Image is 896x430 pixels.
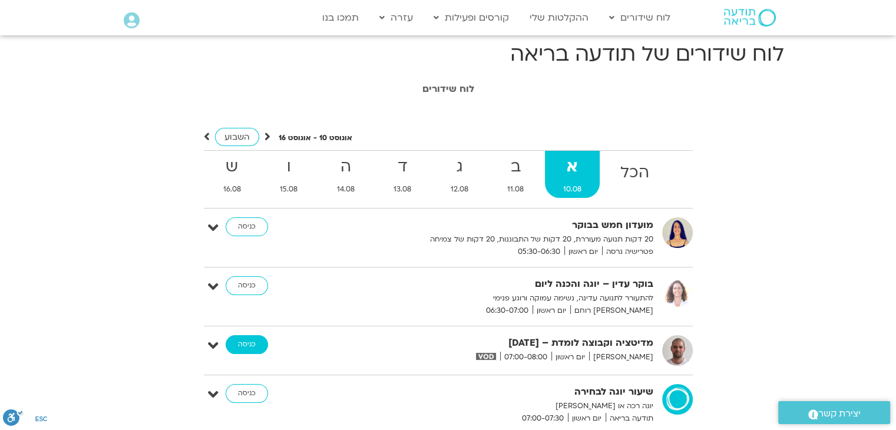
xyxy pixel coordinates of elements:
[279,132,352,144] p: אוגוסט 10 - אוגוסט 16
[545,154,600,180] strong: א
[262,183,316,196] span: 15.08
[365,217,653,233] strong: מועדון חמש בבוקר
[319,151,373,198] a: ה14.08
[570,305,653,317] span: [PERSON_NAME] רוחם
[205,154,260,180] strong: ש
[262,151,316,198] a: ו15.08
[226,335,268,354] a: כניסה
[489,183,543,196] span: 11.08
[365,233,653,246] p: 20 דקות תנועה מעוררת, 20 דקות של התבוננות, 20 דקות של צמיחה
[365,276,653,292] strong: בוקר עדין – יוגה והכנה ליום
[215,128,259,146] a: השבוע
[373,6,419,29] a: עזרה
[226,276,268,295] a: כניסה
[432,151,487,198] a: ג12.08
[482,305,533,317] span: 06:30-07:00
[603,6,676,29] a: לוח שידורים
[428,6,515,29] a: קורסים ופעילות
[606,412,653,425] span: תודעה בריאה
[602,151,668,198] a: הכל
[489,151,543,198] a: ב11.08
[432,154,487,180] strong: ג
[724,9,776,27] img: תודעה בריאה
[365,400,653,412] p: יוגה רכה או [PERSON_NAME]
[568,412,606,425] span: יום ראשון
[551,351,589,363] span: יום ראשון
[205,183,260,196] span: 16.08
[489,154,543,180] strong: ב
[262,154,316,180] strong: ו
[375,151,430,198] a: ד13.08
[514,246,564,258] span: 05:30-06:30
[319,183,373,196] span: 14.08
[365,335,653,351] strong: מדיטציה וקבוצה לומדת – [DATE]
[432,183,487,196] span: 12.08
[545,151,600,198] a: א10.08
[518,412,568,425] span: 07:00-07:30
[316,6,365,29] a: תמכו בנו
[524,6,594,29] a: ההקלטות שלי
[375,154,430,180] strong: ד
[564,246,602,258] span: יום ראשון
[602,246,653,258] span: פטרישיה גרסה
[226,384,268,403] a: כניסה
[545,183,600,196] span: 10.08
[818,406,861,422] span: יצירת קשר
[365,292,653,305] p: להתעורר לתנועה עדינה, נשימה עמוקה ורוגע פנימי
[476,353,495,360] img: vodicon
[602,160,668,186] strong: הכל
[319,154,373,180] strong: ה
[113,40,784,68] h1: לוח שידורים של תודעה בריאה
[589,351,653,363] span: [PERSON_NAME]
[533,305,570,317] span: יום ראשון
[224,131,250,143] span: השבוע
[226,217,268,236] a: כניסה
[205,151,260,198] a: ש16.08
[365,384,653,400] strong: שיעור יוגה לבחירה
[118,84,778,94] h1: לוח שידורים
[375,183,430,196] span: 13.08
[500,351,551,363] span: 07:00-08:00
[778,401,890,424] a: יצירת קשר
